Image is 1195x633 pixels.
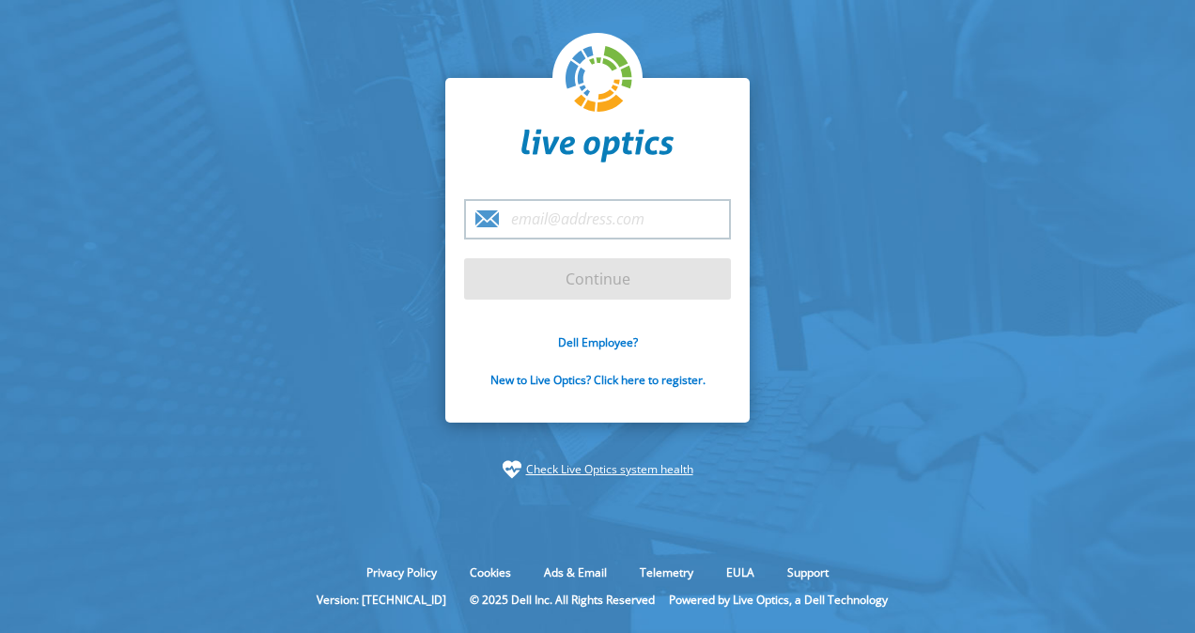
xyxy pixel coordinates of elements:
[464,199,731,239] input: email@address.com
[773,564,843,580] a: Support
[521,129,674,162] img: liveoptics-word.svg
[490,372,706,388] a: New to Live Optics? Click here to register.
[712,564,768,580] a: EULA
[307,592,456,608] li: Version: [TECHNICAL_ID]
[566,46,633,114] img: liveoptics-logo.svg
[530,564,621,580] a: Ads & Email
[558,334,638,350] a: Dell Employee?
[456,564,525,580] a: Cookies
[460,592,664,608] li: © 2025 Dell Inc. All Rights Reserved
[626,564,707,580] a: Telemetry
[352,564,451,580] a: Privacy Policy
[669,592,888,608] li: Powered by Live Optics, a Dell Technology
[503,460,521,479] img: status-check-icon.svg
[526,460,693,479] a: Check Live Optics system health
